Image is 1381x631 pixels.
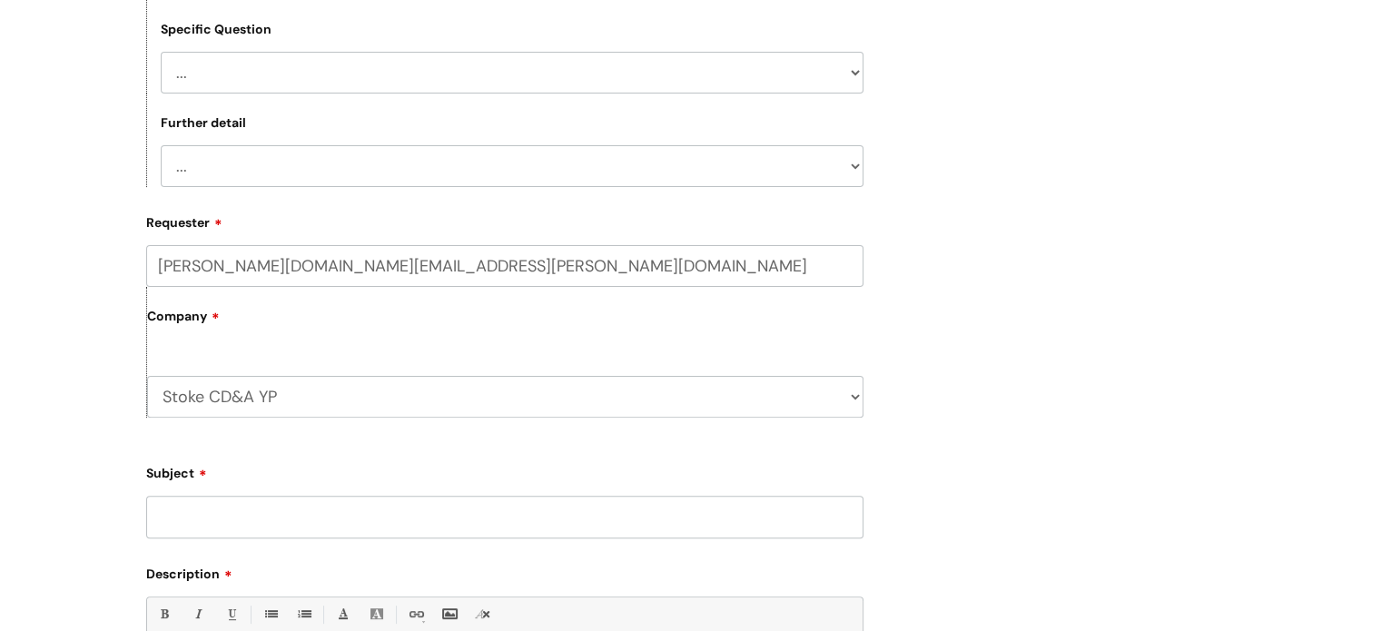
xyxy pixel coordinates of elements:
[146,245,863,287] input: Email
[220,603,242,626] a: Underline(Ctrl-U)
[438,603,460,626] a: Insert Image...
[146,560,863,582] label: Description
[161,115,246,131] label: Further detail
[146,209,863,231] label: Requester
[365,603,388,626] a: Back Color
[147,302,863,343] label: Company
[292,603,315,626] a: 1. Ordered List (Ctrl-Shift-8)
[146,459,863,481] label: Subject
[161,22,271,37] label: Specific Question
[331,603,354,626] a: Font Color
[259,603,281,626] a: • Unordered List (Ctrl-Shift-7)
[186,603,209,626] a: Italic (Ctrl-I)
[471,603,494,626] a: Remove formatting (Ctrl-\)
[153,603,175,626] a: Bold (Ctrl-B)
[404,603,427,626] a: Link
